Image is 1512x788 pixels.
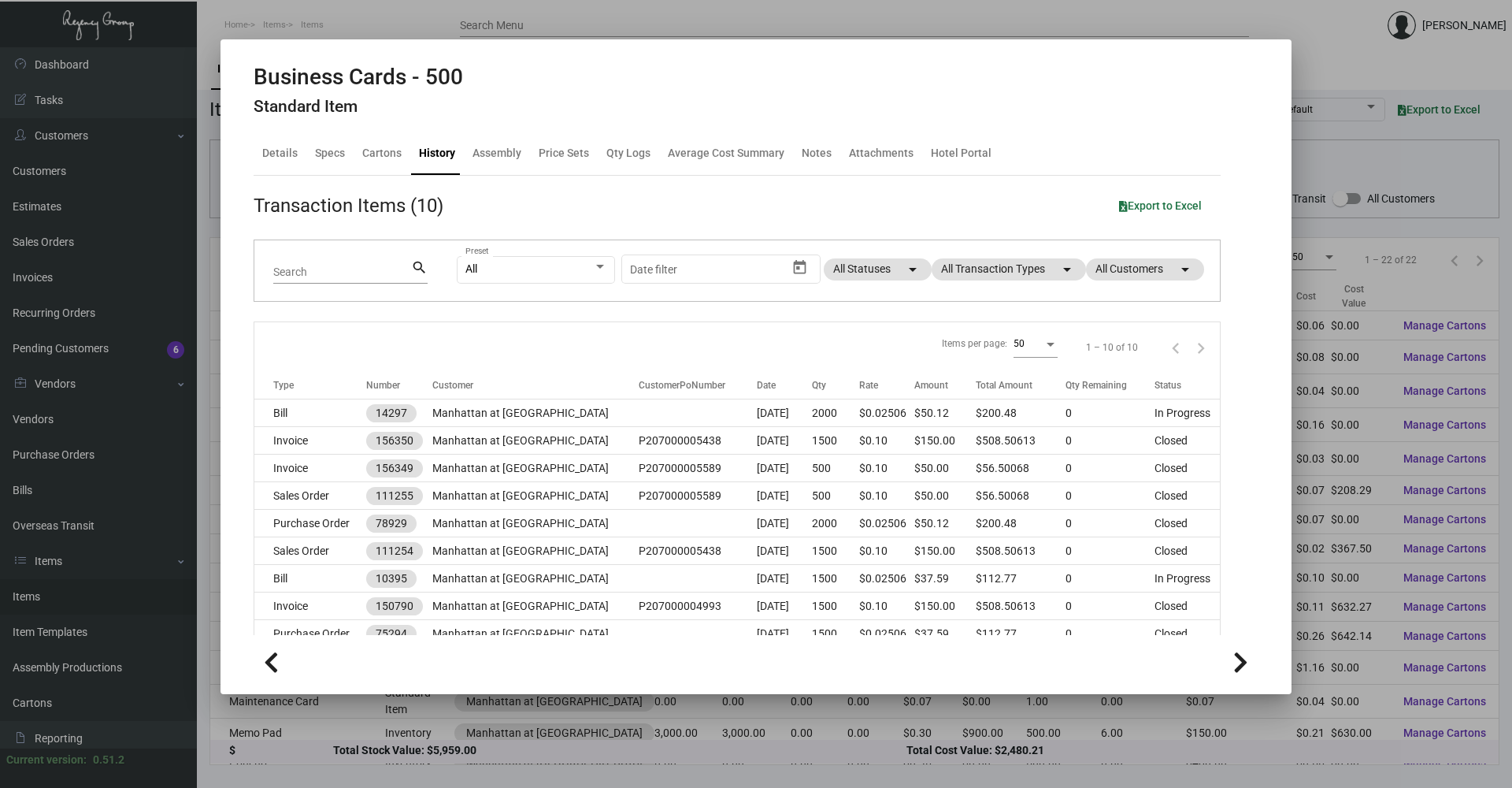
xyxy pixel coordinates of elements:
span: Export to Excel [1119,199,1202,212]
input: Start date [630,263,679,276]
div: Amount [914,378,976,392]
div: Transaction Items (10) [254,191,443,220]
div: Status [1154,378,1181,392]
td: [DATE] [757,427,812,455]
div: Attachments [849,145,913,162]
td: P207000004993 [639,593,757,620]
td: Manhattan at [GEOGRAPHIC_DATA] [432,510,639,537]
div: Rate [859,378,914,392]
td: $200.48 [976,400,1065,427]
div: Items per page: [942,336,1007,351]
td: Sales Order [254,537,366,565]
div: Details [262,145,298,162]
div: Hotel Portal [931,145,991,162]
td: In Progress [1154,400,1220,427]
div: Assembly [472,145,521,162]
td: $50.12 [914,510,976,537]
td: $508.50613 [976,427,1065,455]
td: $150.00 [914,593,976,620]
td: Purchase Order [254,620,366,648]
td: 2000 [812,400,859,427]
td: $0.10 [859,482,914,510]
div: Number [366,378,400,392]
td: $56.50068 [976,455,1065,482]
td: Closed [1154,427,1220,455]
mat-chip: 75294 [366,625,417,643]
div: Qty Logs [606,145,650,162]
td: $150.00 [914,537,976,565]
td: $508.50613 [976,593,1065,620]
td: 0 [1065,427,1154,455]
div: Type [273,378,366,392]
td: [DATE] [757,537,812,565]
div: Date [757,378,776,392]
td: [DATE] [757,455,812,482]
td: Manhattan at [GEOGRAPHIC_DATA] [432,482,639,510]
td: 0 [1065,620,1154,648]
div: 1 – 10 of 10 [1086,340,1138,355]
mat-chip: 78929 [366,515,417,533]
span: All [465,262,477,275]
td: In Progress [1154,565,1220,593]
td: $50.12 [914,400,976,427]
td: 0 [1065,537,1154,565]
div: Qty Remaining [1065,378,1127,392]
td: 1500 [812,593,859,620]
td: 0 [1065,565,1154,593]
div: CustomerPoNumber [639,378,757,392]
mat-chip: 156349 [366,459,423,478]
td: 0 [1065,400,1154,427]
div: Date [757,378,812,392]
input: End date [692,263,768,276]
td: Manhattan at [GEOGRAPHIC_DATA] [432,537,639,565]
div: Current version: [6,752,87,768]
td: 500 [812,455,859,482]
td: $112.77 [976,620,1065,648]
td: P207000005438 [639,537,757,565]
div: Type [273,378,294,392]
td: [DATE] [757,482,812,510]
td: [DATE] [757,593,812,620]
td: 2000 [812,510,859,537]
mat-icon: search [411,258,428,277]
td: $50.00 [914,455,976,482]
mat-chip: All Statuses [824,258,932,281]
td: $0.10 [859,537,914,565]
mat-icon: arrow_drop_down [903,260,922,279]
td: P207000005438 [639,427,757,455]
div: Price Sets [539,145,589,162]
td: Manhattan at [GEOGRAPHIC_DATA] [432,400,639,427]
td: $0.02506 [859,400,914,427]
mat-chip: 111255 [366,487,423,505]
div: Number [366,378,432,392]
td: Invoice [254,427,366,455]
mat-chip: 111254 [366,542,423,560]
td: $0.10 [859,455,914,482]
div: Qty Remaining [1065,378,1154,392]
div: Rate [859,378,878,392]
td: Manhattan at [GEOGRAPHIC_DATA] [432,455,639,482]
mat-chip: 150790 [366,597,423,615]
button: Previous page [1163,335,1188,360]
mat-icon: arrow_drop_down [1058,260,1077,279]
div: Status [1154,378,1220,392]
td: P207000005589 [639,482,757,510]
td: 1500 [812,565,859,593]
span: 50 [1014,338,1025,349]
td: Invoice [254,455,366,482]
td: $50.00 [914,482,976,510]
td: $508.50613 [976,537,1065,565]
td: Manhattan at [GEOGRAPHIC_DATA] [432,565,639,593]
td: Invoice [254,593,366,620]
td: 0 [1065,510,1154,537]
td: 0 [1065,455,1154,482]
td: $150.00 [914,427,976,455]
div: Total Amount [976,378,1032,392]
h2: Business Cards - 500 [254,64,463,91]
div: Cartons [362,145,402,162]
td: Bill [254,400,366,427]
div: Amount [914,378,948,392]
td: 1500 [812,620,859,648]
td: Bill [254,565,366,593]
td: 1500 [812,427,859,455]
